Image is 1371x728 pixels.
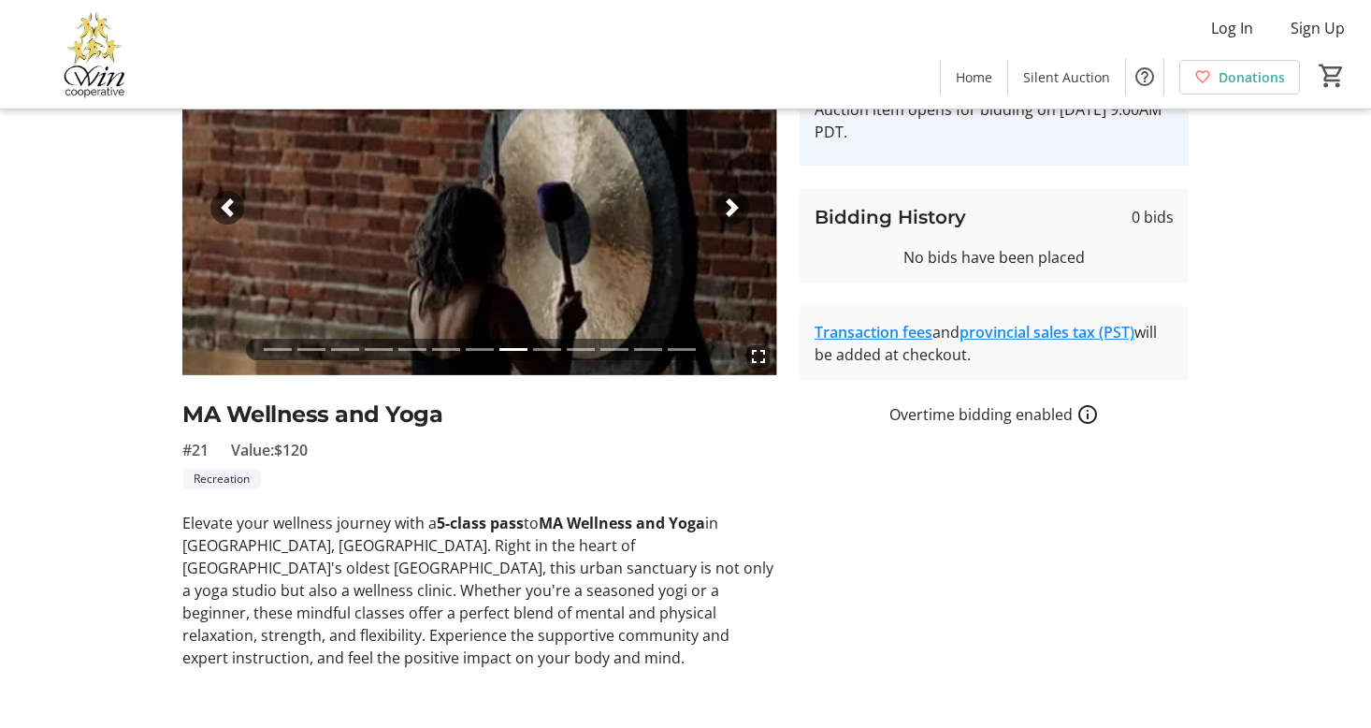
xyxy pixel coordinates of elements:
img: Image [182,40,777,375]
span: Donations [1219,67,1285,87]
button: Help [1126,58,1163,95]
span: Log In [1211,17,1253,39]
a: Donations [1179,60,1300,95]
div: and will be added at checkout. [815,321,1174,366]
p: Elevate your wellness journey with a to in [GEOGRAPHIC_DATA], [GEOGRAPHIC_DATA]. Right in the hea... [182,512,777,669]
tr-label-badge: Recreation [182,469,261,489]
span: Home [956,67,992,87]
img: Victoria Women In Need Community Cooperative's Logo [11,7,178,101]
button: Sign Up [1276,13,1360,43]
a: How overtime bidding works for silent auctions [1076,403,1099,426]
a: Home [941,60,1007,95]
strong: MA Wellness and Yoga [539,513,705,533]
strong: 5-class pass [437,513,524,533]
a: Silent Auction [1008,60,1125,95]
a: provincial sales tax (PST) [960,322,1134,342]
div: Overtime bidding enabled [800,403,1189,426]
span: Value: $120 [231,439,308,461]
span: #21 [182,439,209,461]
button: Log In [1196,13,1268,43]
a: Transaction fees [815,322,932,342]
span: Sign Up [1291,17,1345,39]
h3: Bidding History [815,203,966,231]
span: 0 bids [1132,206,1174,228]
div: No bids have been placed [815,246,1174,269]
p: Auction item opens for bidding on [DATE] 9:00AM PDT. [815,98,1174,143]
button: Cart [1315,59,1349,93]
span: Silent Auction [1023,67,1110,87]
mat-icon: fullscreen [747,345,770,368]
h2: MA Wellness and Yoga [182,398,777,431]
